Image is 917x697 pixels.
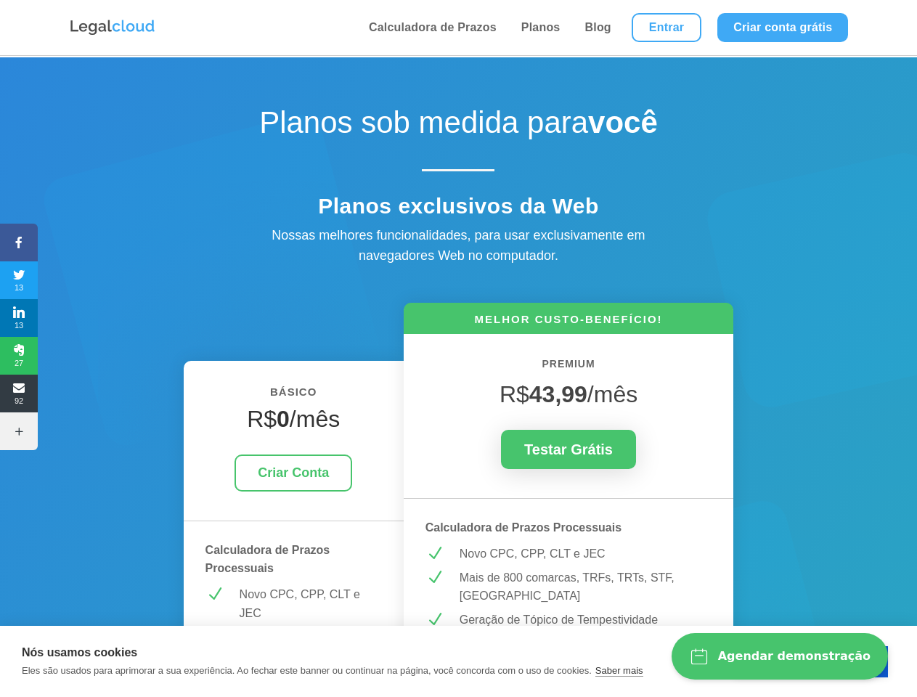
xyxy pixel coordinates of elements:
[717,13,848,42] a: Criar conta grátis
[425,521,621,534] strong: Calculadora de Prazos Processuais
[205,383,382,409] h6: BÁSICO
[240,225,676,267] div: Nossas melhores funcionalidades, para usar exclusivamente em navegadores Web no computador.
[205,544,330,575] strong: Calculadora de Prazos Processuais
[404,311,734,334] h6: MELHOR CUSTO-BENEFÍCIO!
[588,105,658,139] strong: você
[460,545,712,563] p: Novo CPC, CPP, CLT e JEC
[595,665,643,677] a: Saber mais
[632,13,701,42] a: Entrar
[204,105,712,148] h1: Planos sob medida para
[205,585,224,603] span: N
[500,381,637,407] span: R$ /mês
[425,356,712,380] h6: PREMIUM
[529,381,587,407] strong: 43,99
[22,665,592,676] p: Eles são usados para aprimorar a sua experiência. Ao fechar este banner ou continuar na página, v...
[460,611,712,629] p: Geração de Tópico de Tempestividade
[205,405,382,440] h4: R$ /mês
[501,430,636,469] a: Testar Grátis
[240,585,382,622] p: Novo CPC, CPP, CLT e JEC
[425,545,444,563] span: N
[204,193,712,227] h4: Planos exclusivos da Web
[277,406,290,432] strong: 0
[22,646,137,659] strong: Nós usamos cookies
[235,455,352,492] a: Criar Conta
[425,568,444,587] span: N
[425,611,444,629] span: N
[460,568,712,606] p: Mais de 800 comarcas, TRFs, TRTs, STF, [GEOGRAPHIC_DATA]
[69,18,156,37] img: Logo da Legalcloud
